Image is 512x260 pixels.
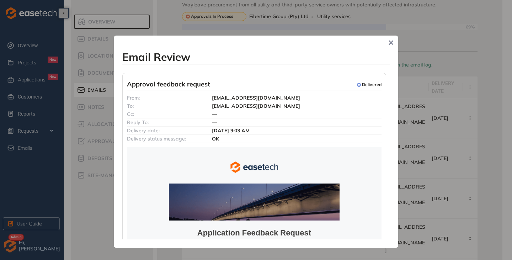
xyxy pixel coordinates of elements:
[122,51,390,63] h3: Email Review
[127,119,149,126] span: Reply To:
[212,136,219,142] span: OK
[362,82,382,87] span: Delivered
[212,103,300,109] span: [EMAIL_ADDRESS][DOMAIN_NAME]
[212,119,217,126] span: —
[386,37,396,48] button: Close
[212,111,217,117] span: —
[127,111,134,117] span: Cc:
[127,127,160,134] span: Delivery date:
[127,95,140,101] span: From:
[127,80,210,89] span: Approval feedback request
[197,228,311,237] strong: Application Feedback Request
[212,95,300,101] span: [EMAIL_ADDRESS][DOMAIN_NAME]
[127,103,134,109] span: To:
[212,127,250,134] span: [DATE] 9:03 AM
[127,136,186,142] span: Delivery status message:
